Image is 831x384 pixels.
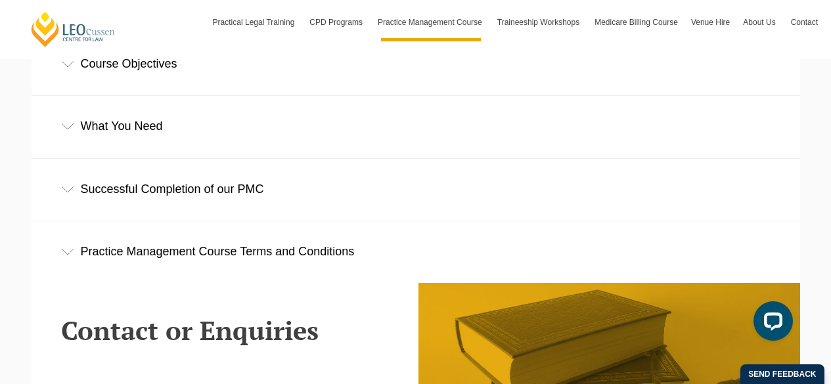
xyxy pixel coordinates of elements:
[491,3,588,41] a: Traineeship Workshops
[32,96,800,157] div: What You Need
[30,11,117,48] a: [PERSON_NAME] Centre for Law
[206,3,303,41] a: Practical Legal Training
[32,221,800,282] div: Practice Management Course Terms and Conditions
[736,3,784,41] a: About Us
[371,3,491,41] a: Practice Management Course
[743,296,798,351] iframe: LiveChat chat widget
[588,3,685,41] a: Medicare Billing Course
[685,3,736,41] a: Venue Hire
[784,3,824,41] a: Contact
[32,33,800,95] div: Course Objectives
[32,159,800,220] div: Successful Completion of our PMC
[61,316,406,345] h2: Contact or Enquiries
[303,3,371,41] a: CPD Programs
